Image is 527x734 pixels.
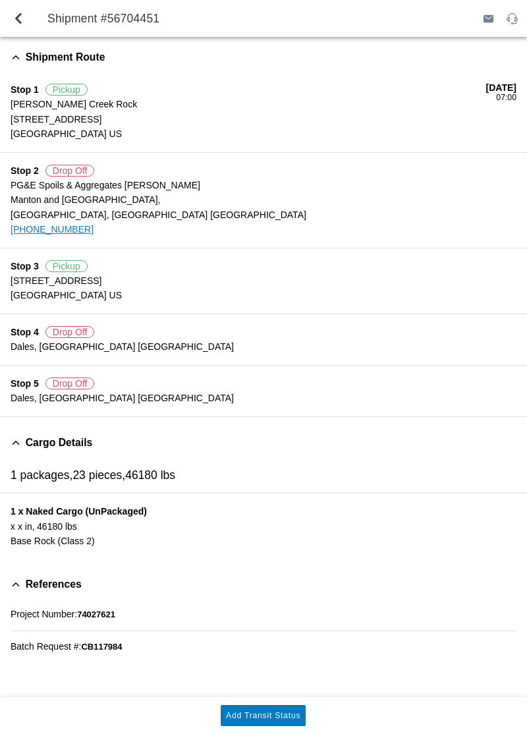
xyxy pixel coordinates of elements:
span: Pickup [45,260,88,272]
span: 46180 lbs [125,468,175,482]
div: [DATE] [486,82,516,93]
span: Stop 3 [11,261,39,271]
ion-label: Base Rock (Class 2) [11,534,516,548]
ion-label: [PERSON_NAME] Creek Rock [11,97,486,111]
ion-label: Dales, [GEOGRAPHIC_DATA] [GEOGRAPHIC_DATA] [11,391,516,405]
ion-label: Manton and [GEOGRAPHIC_DATA], [11,192,516,207]
span: x x IN, [11,521,35,531]
ion-label: PG&E Spoils & Aggregates [PERSON_NAME] [11,178,516,192]
ion-label: [STREET_ADDRESS] [11,273,516,288]
span: CB117984 [81,642,122,652]
span: Drop Off [45,378,95,389]
ion-title: Shipment #56704451 [34,12,476,26]
ion-button: Support Service [501,8,523,29]
span: Cargo Details [26,436,93,448]
a: [PHONE_NUMBER] [11,224,94,235]
span: Shipment Route [26,51,105,63]
span: Drop Off [45,165,95,177]
span: Stop 4 [11,327,39,337]
span: Stop 5 [11,378,39,389]
ion-label: [GEOGRAPHIC_DATA], [GEOGRAPHIC_DATA] [GEOGRAPHIC_DATA] [11,208,516,222]
span: References [26,579,82,590]
span: Stop 1 [11,84,39,95]
ion-button: Send Email [478,8,499,29]
span: 23 pieces, [72,468,125,482]
span: Batch Request #: [11,641,81,652]
span: Stop 2 [11,165,39,176]
ion-label: [GEOGRAPHIC_DATA] US [11,127,486,141]
ion-label: [GEOGRAPHIC_DATA] US [11,288,516,302]
span: 1 packages, [11,468,72,482]
span: 46180 LBS [37,521,77,531]
div: 07:00 [486,93,516,102]
ion-label: [STREET_ADDRESS] [11,112,486,127]
span: Pickup [45,84,88,96]
ion-button: Add Transit Status [221,705,306,726]
span: Project Number: [11,609,77,619]
ion-label: Dales, [GEOGRAPHIC_DATA] [GEOGRAPHIC_DATA] [11,339,516,354]
ion-label: 1 x Naked Cargo (UnPackaged) [11,504,516,519]
span: Drop Off [45,326,95,338]
span: 74027621 [77,609,115,619]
